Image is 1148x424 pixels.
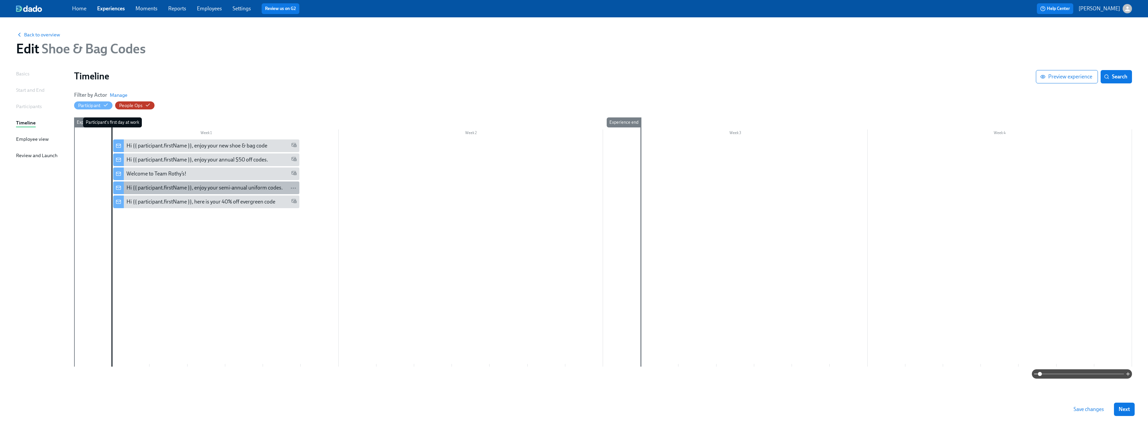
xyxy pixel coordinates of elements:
div: Hide Participant [78,102,100,109]
a: Employees [197,5,222,12]
div: Timeline [16,119,36,126]
span: Preview experience [1042,73,1092,80]
div: Employee view [16,135,49,143]
div: Experience start [74,117,110,127]
div: Participants [16,103,42,110]
a: Settings [233,5,251,12]
a: Review us on G2 [265,5,296,12]
span: Work Email [291,170,297,178]
a: Experiences [97,5,125,12]
div: Hi {{ participant.firstName }}, enjoy your new shoe & bag code [113,139,299,152]
div: Welcome to Team Rothy’s! [113,167,299,180]
button: Participant [74,101,112,109]
button: Preview experience [1036,70,1098,83]
button: Search [1101,70,1132,83]
div: Week 4 [868,129,1132,138]
div: Welcome to Team Rothy’s! [126,170,186,177]
div: Hi {{ participant.firstName }}, enjoy your annual $50 off codes. [126,156,268,163]
h6: Filter by Actor [74,91,107,99]
button: Save changes [1069,403,1109,416]
div: Hi {{ participant.firstName }}, here is your 40% off evergreen code [126,198,275,205]
div: Hi {{ participant.firstName }}, enjoy your annual $50 off codes. [113,153,299,166]
button: [PERSON_NAME] [1079,4,1132,13]
div: Week 3 [603,129,868,138]
span: Work Email [291,156,297,164]
span: Help Center [1040,5,1070,12]
div: Start and End [16,86,44,94]
h1: Timeline [74,70,1036,82]
div: Hide People Ops [119,102,142,109]
div: Week 2 [339,129,603,138]
span: Work Email [291,142,297,150]
div: Hi {{ participant.firstName }}, here is your 40% off evergreen code [113,195,299,208]
div: Week 1 [74,129,339,138]
div: Review and Launch [16,152,57,159]
a: Moments [135,5,158,12]
a: dado [16,5,72,12]
button: Next [1114,403,1135,416]
div: Participant's first day at work [83,117,142,127]
span: Next [1119,406,1130,413]
h1: Edit [16,41,146,57]
div: Hi {{ participant.firstName }}, enjoy your semi-annual uniform codes. [113,181,299,194]
p: [PERSON_NAME] [1079,5,1120,12]
button: People Ops [115,101,155,109]
span: Shoe & Bag Codes [39,41,146,57]
img: dado [16,5,42,12]
div: Hi {{ participant.firstName }}, enjoy your new shoe & bag code [126,142,267,149]
button: Help Center [1037,3,1073,14]
span: Save changes [1074,406,1104,413]
a: Reports [168,5,186,12]
div: Basics [16,70,29,77]
span: Search [1105,73,1127,80]
a: Home [72,5,86,12]
button: Back to overview [16,31,60,38]
div: Hi {{ participant.firstName }}, enjoy your semi-annual uniform codes. [126,184,283,191]
span: Work Email [291,198,297,206]
div: Experience end [607,117,641,127]
button: Manage [110,92,127,98]
button: Review us on G2 [262,3,299,14]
